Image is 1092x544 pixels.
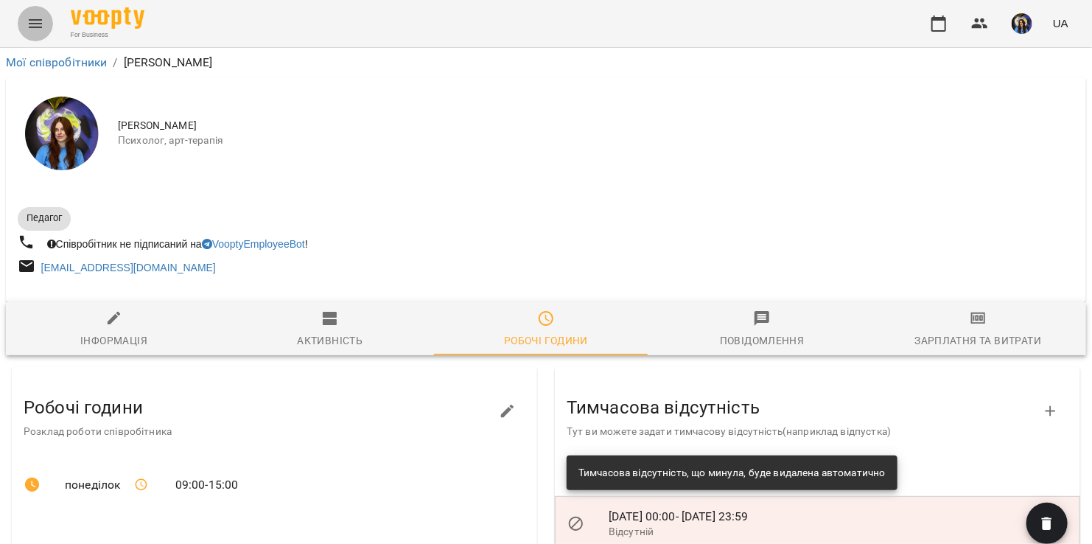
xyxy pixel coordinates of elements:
[609,525,1026,540] p: Відсутній
[65,476,111,494] span: понеділок
[41,262,216,273] a: [EMAIL_ADDRESS][DOMAIN_NAME]
[124,54,213,72] p: [PERSON_NAME]
[567,425,1045,439] p: Тут ви можете задати тимчасову відсутність(наприклад відпустка)
[24,398,502,417] h3: Робочі години
[71,30,144,40] span: For Business
[113,54,118,72] li: /
[202,238,305,250] a: VooptyEmployeeBot
[6,55,108,69] a: Мої співробітники
[504,332,588,349] div: Робочі години
[44,234,311,254] div: Співробітник не підписаний на !
[18,6,53,41] button: Menu
[720,332,805,349] div: Повідомлення
[71,7,144,29] img: Voopty Logo
[578,460,886,487] div: Тимчасова відсутність, що минула, буде видалена автоматично
[1012,13,1032,34] img: 45559c1a150f8c2aa145bf47fc7aae9b.jpg
[1053,15,1068,31] span: UA
[118,119,1074,133] span: [PERSON_NAME]
[118,133,1074,148] span: Психолог, арт-терапія
[297,332,363,349] div: Активність
[80,332,147,349] div: Інформація
[6,54,1086,72] nav: breadcrumb
[175,476,239,494] span: 09:00 - 15:00
[24,425,502,439] p: Розклад роботи співробітника
[609,509,749,523] span: [DATE] 00:00 - [DATE] 23:59
[1047,10,1074,37] button: UA
[18,212,71,225] span: Педагог
[25,97,99,170] img: Вахнован Діана
[567,398,1045,417] h3: Тимчасова відсутність
[914,332,1041,349] div: Зарплатня та Витрати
